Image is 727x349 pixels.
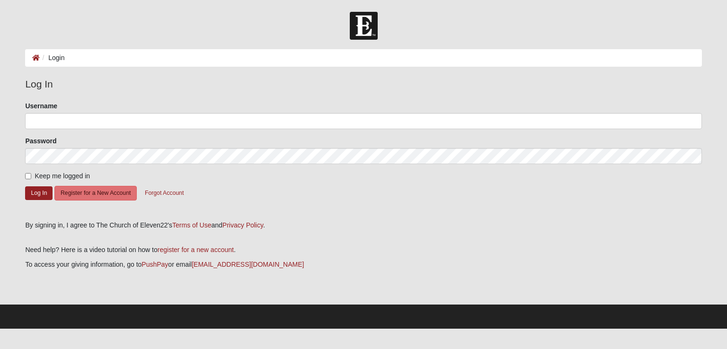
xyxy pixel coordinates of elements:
input: Keep me logged in [25,173,31,179]
a: PushPay [142,261,168,268]
a: Terms of Use [172,221,211,229]
p: Need help? Here is a video tutorial on how to . [25,245,701,255]
div: By signing in, I agree to The Church of Eleven22's and . [25,220,701,230]
button: Register for a New Account [54,186,137,201]
button: Log In [25,186,53,200]
img: Church of Eleven22 Logo [350,12,378,40]
a: [EMAIL_ADDRESS][DOMAIN_NAME] [192,261,304,268]
label: Password [25,136,56,146]
legend: Log In [25,77,701,92]
span: Keep me logged in [35,172,90,180]
a: register for a new account [158,246,234,253]
button: Forgot Account [139,186,190,201]
label: Username [25,101,57,111]
a: Privacy Policy [222,221,263,229]
li: Login [40,53,64,63]
p: To access your giving information, go to or email [25,260,701,270]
